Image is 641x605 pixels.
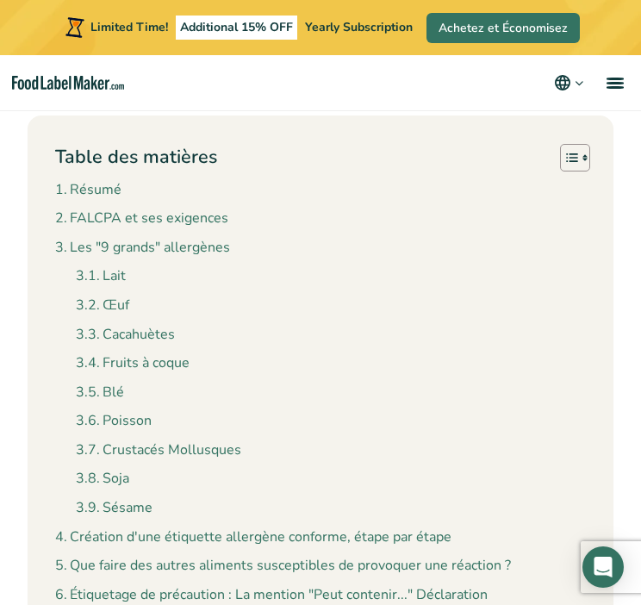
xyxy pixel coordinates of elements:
[55,144,217,171] p: Table des matières
[176,16,297,40] span: Additional 15% OFF
[76,324,175,346] a: Cacahuètes
[55,179,121,202] a: Résumé
[76,410,152,433] a: Poisson
[582,546,624,588] div: Open Intercom Messenger
[586,55,641,110] a: menu
[90,19,168,35] span: Limited Time!
[55,555,511,577] a: Que faire des autres aliments susceptibles de provoquer une réaction ?
[55,208,228,230] a: FALCPA et ses exigences
[55,527,451,549] a: Création d'une étiquette allergène conforme, étape par étape
[76,382,124,404] a: Blé
[76,468,129,490] a: Soja
[76,352,190,375] a: Fruits à coque
[426,13,580,43] a: Achetez et Économisez
[76,295,129,317] a: Œuf
[547,143,586,172] a: Toggle Table of Content
[76,265,126,288] a: Lait
[305,19,413,35] span: Yearly Subscription
[76,440,241,462] a: Crustacés Mollusques
[55,237,230,259] a: Les "9 grands" allergènes
[76,497,152,520] a: Sésame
